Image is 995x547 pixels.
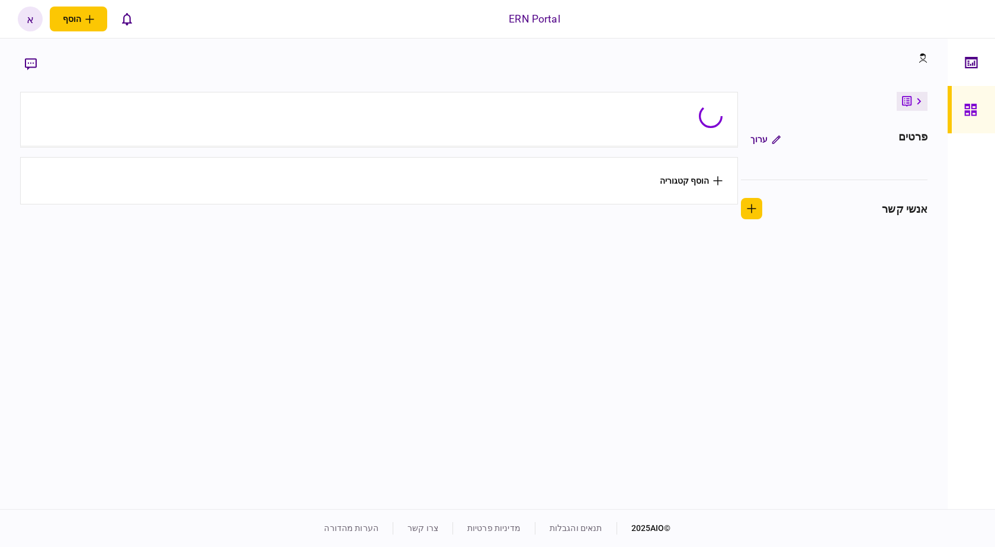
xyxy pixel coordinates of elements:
[407,523,438,533] a: צרו קשר
[467,523,521,533] a: מדיניות פרטיות
[324,523,378,533] a: הערות מהדורה
[550,523,602,533] a: תנאים והגבלות
[617,522,671,535] div: © 2025 AIO
[50,7,107,31] button: פתח תפריט להוספת לקוח
[509,11,560,27] div: ERN Portal
[114,7,139,31] button: פתח רשימת התראות
[741,129,790,150] button: ערוך
[898,129,928,150] div: פרטים
[882,201,927,217] div: אנשי קשר
[660,176,723,185] button: הוסף קטגוריה
[18,7,43,31] button: א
